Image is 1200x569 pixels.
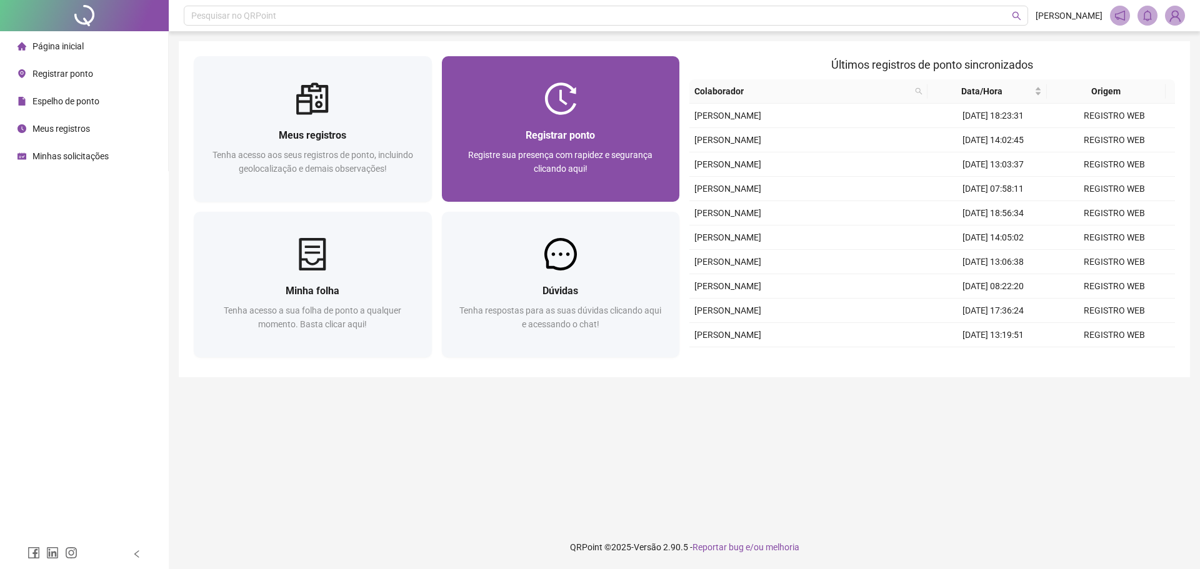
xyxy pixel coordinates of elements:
td: [DATE] 14:02:45 [932,128,1054,152]
span: [PERSON_NAME] [694,159,761,169]
span: clock-circle [17,124,26,133]
span: Colaborador [694,84,910,98]
span: [PERSON_NAME] [694,135,761,145]
span: Versão [634,542,661,552]
span: search [1012,11,1021,21]
td: REGISTRO WEB [1054,299,1175,323]
td: [DATE] 13:03:37 [932,152,1054,177]
span: search [915,87,922,95]
span: [PERSON_NAME] [1036,9,1102,22]
td: REGISTRO WEB [1054,201,1175,225]
td: [DATE] 08:22:20 [932,274,1054,299]
td: [DATE] 13:06:38 [932,250,1054,274]
span: [PERSON_NAME] [694,305,761,315]
span: Meus registros [279,129,346,141]
td: REGISTRO WEB [1054,104,1175,128]
span: schedule [17,152,26,161]
span: Dúvidas [542,285,578,297]
td: REGISTRO WEB [1054,128,1175,152]
span: Reportar bug e/ou melhoria [692,542,799,552]
td: [DATE] 18:23:31 [932,104,1054,128]
span: instagram [65,547,77,559]
span: linkedin [46,547,59,559]
span: [PERSON_NAME] [694,257,761,267]
td: REGISTRO WEB [1054,274,1175,299]
th: Data/Hora [927,79,1047,104]
a: Minha folhaTenha acesso a sua folha de ponto a qualquer momento. Basta clicar aqui! [194,212,432,357]
td: REGISTRO WEB [1054,323,1175,347]
td: [DATE] 07:58:11 [932,177,1054,201]
span: Registrar ponto [32,69,93,79]
span: Data/Hora [932,84,1032,98]
span: Tenha acesso a sua folha de ponto a qualquer momento. Basta clicar aqui! [224,305,401,329]
span: [PERSON_NAME] [694,208,761,218]
td: [DATE] 14:05:02 [932,225,1054,250]
span: Tenha respostas para as suas dúvidas clicando aqui e acessando o chat! [459,305,661,329]
span: Página inicial [32,41,84,51]
td: REGISTRO WEB [1054,347,1175,372]
footer: QRPoint © 2025 - 2.90.5 - [169,525,1200,569]
td: REGISTRO WEB [1054,177,1175,201]
td: REGISTRO WEB [1054,250,1175,274]
td: REGISTRO WEB [1054,152,1175,177]
span: home [17,42,26,51]
span: Últimos registros de ponto sincronizados [831,58,1033,71]
td: [DATE] 13:19:51 [932,323,1054,347]
span: search [912,82,925,101]
span: [PERSON_NAME] [694,281,761,291]
a: Meus registrosTenha acesso aos seus registros de ponto, incluindo geolocalização e demais observa... [194,56,432,202]
th: Origem [1047,79,1166,104]
span: [PERSON_NAME] [694,232,761,242]
td: [DATE] 17:36:24 [932,299,1054,323]
a: DúvidasTenha respostas para as suas dúvidas clicando aqui e acessando o chat! [442,212,680,357]
span: Tenha acesso aos seus registros de ponto, incluindo geolocalização e demais observações! [212,150,413,174]
span: notification [1114,10,1126,21]
td: [DATE] 12:20:03 [932,347,1054,372]
td: REGISTRO WEB [1054,225,1175,250]
span: Meus registros [32,124,90,134]
span: Registre sua presença com rapidez e segurança clicando aqui! [468,150,652,174]
a: Registrar pontoRegistre sua presença com rapidez e segurança clicando aqui! [442,56,680,202]
span: file [17,97,26,106]
td: [DATE] 18:56:34 [932,201,1054,225]
span: Minhas solicitações [32,151,109,161]
img: 91763 [1166,6,1184,25]
span: [PERSON_NAME] [694,111,761,121]
span: Registrar ponto [526,129,595,141]
span: Minha folha [286,285,339,297]
span: facebook [27,547,40,559]
span: Espelho de ponto [32,96,99,106]
span: [PERSON_NAME] [694,184,761,194]
span: [PERSON_NAME] [694,330,761,340]
span: environment [17,69,26,78]
span: left [132,550,141,558]
span: bell [1142,10,1153,21]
